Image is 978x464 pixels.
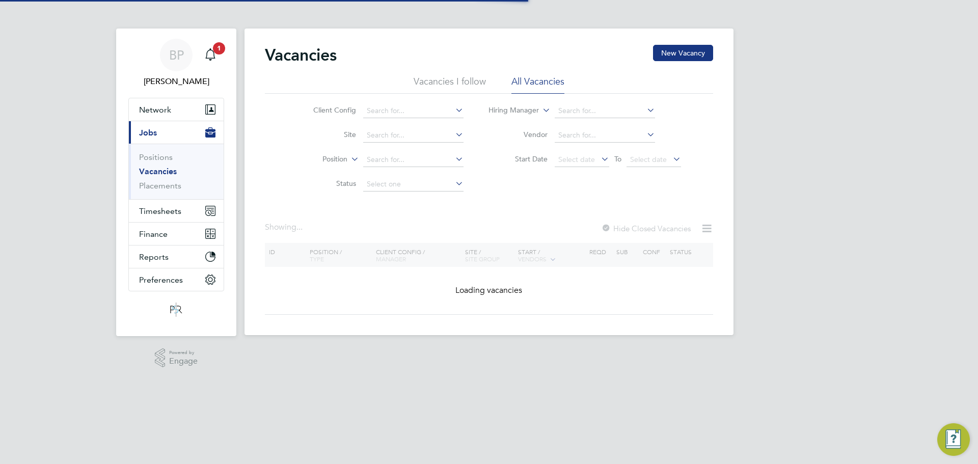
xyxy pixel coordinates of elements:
label: Hide Closed Vacancies [601,224,691,233]
input: Search for... [555,104,655,118]
span: ... [296,222,303,232]
span: Jobs [139,128,157,138]
button: New Vacancy [653,45,713,61]
button: Engage Resource Center [937,423,970,456]
button: Preferences [129,268,224,291]
span: Preferences [139,275,183,285]
button: Finance [129,223,224,245]
a: BP[PERSON_NAME] [128,39,224,88]
span: Select date [630,155,667,164]
button: Jobs [129,121,224,144]
span: Powered by [169,348,198,357]
span: Finance [139,229,168,239]
li: All Vacancies [511,75,564,94]
a: Placements [139,181,181,190]
label: Client Config [297,105,356,115]
span: Ben Perkin [128,75,224,88]
div: Jobs [129,144,224,199]
li: Vacancies I follow [414,75,486,94]
div: Showing [265,222,305,233]
span: BP [169,48,184,62]
label: Site [297,130,356,139]
a: 1 [200,39,221,71]
span: Engage [169,357,198,366]
input: Search for... [555,128,655,143]
label: Start Date [489,154,548,163]
button: Reports [129,245,224,268]
label: Status [297,179,356,188]
a: Go to home page [128,302,224,318]
input: Search for... [363,104,464,118]
label: Position [289,154,347,165]
input: Search for... [363,128,464,143]
label: Hiring Manager [480,105,539,116]
span: Timesheets [139,206,181,216]
span: Reports [139,252,169,262]
input: Select one [363,177,464,192]
nav: Main navigation [116,29,236,336]
span: Network [139,105,171,115]
span: 1 [213,42,225,54]
label: Vendor [489,130,548,139]
a: Powered byEngage [155,348,198,368]
span: To [611,152,624,166]
h2: Vacancies [265,45,337,65]
a: Positions [139,152,173,162]
button: Network [129,98,224,121]
a: Vacancies [139,167,177,176]
span: Select date [558,155,595,164]
input: Search for... [363,153,464,167]
img: psrsolutions-logo-retina.png [167,302,185,318]
button: Timesheets [129,200,224,222]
